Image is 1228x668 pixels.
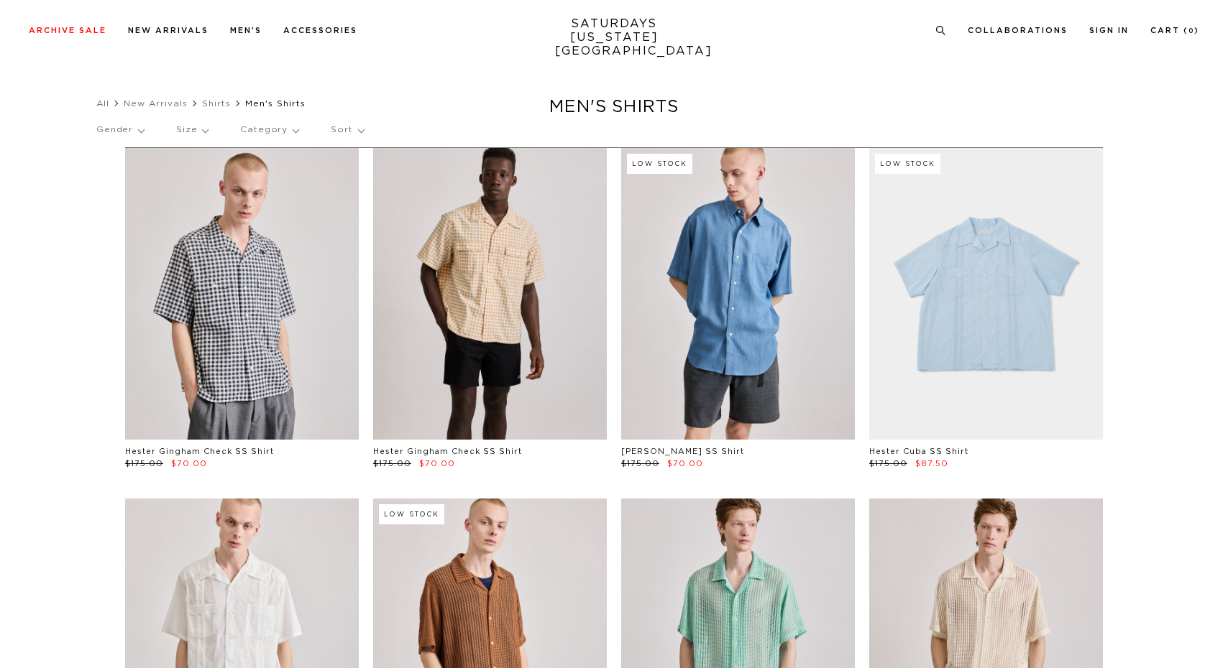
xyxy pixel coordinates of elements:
a: Accessories [283,27,357,34]
span: Men's Shirts [245,99,306,108]
a: Men's [230,27,262,34]
a: [PERSON_NAME] SS Shirt [621,447,744,455]
a: Shirts [202,99,231,108]
a: Archive Sale [29,27,106,34]
a: Sign In [1089,27,1129,34]
p: Size [176,113,208,147]
a: New Arrivals [124,99,188,108]
p: Category [240,113,298,147]
span: $70.00 [419,460,455,468]
span: $175.00 [869,460,907,468]
span: $175.00 [125,460,163,468]
a: Hester Cuba SS Shirt [869,447,968,455]
small: 0 [1188,28,1194,34]
span: $175.00 [621,460,659,468]
a: Cart (0) [1150,27,1199,34]
span: $70.00 [171,460,207,468]
a: SATURDAYS[US_STATE][GEOGRAPHIC_DATA] [555,17,674,58]
a: Hester Gingham Check SS Shirt [373,447,522,455]
span: $175.00 [373,460,411,468]
div: Low Stock [379,504,444,524]
span: $70.00 [667,460,703,468]
div: Low Stock [627,154,692,174]
p: Gender [96,113,144,147]
a: Collaborations [968,27,1068,34]
a: Hester Gingham Check SS Shirt [125,447,274,455]
a: All [96,99,109,108]
p: Sort [331,113,363,147]
span: $87.50 [915,460,948,468]
a: New Arrivals [128,27,209,34]
div: Low Stock [875,154,940,174]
